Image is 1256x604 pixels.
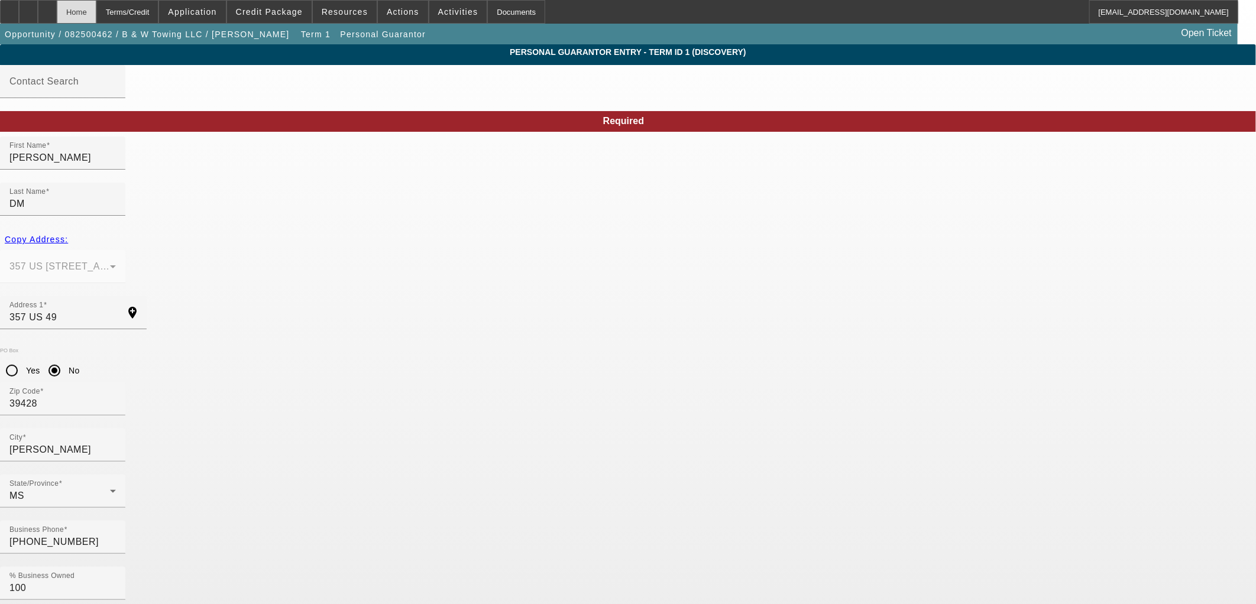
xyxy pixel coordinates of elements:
label: Yes [24,365,40,376]
mat-label: First Name [9,142,46,150]
mat-label: City [9,434,22,441]
button: Credit Package [227,1,312,23]
span: Opportunity / 082500462 / B & W Towing LLC / [PERSON_NAME] [5,30,290,39]
span: Application [168,7,216,17]
mat-icon: add_location [118,306,147,320]
span: Resources [322,7,368,17]
span: MS [9,491,24,501]
span: Personal Guarantor Entry - Term ID 1 (Discovery) [9,47,1247,57]
span: Term 1 [301,30,331,39]
label: No [66,365,79,376]
mat-label: State/Province [9,480,59,488]
mat-label: Business Phone [9,526,64,534]
span: Personal Guarantor [340,30,426,39]
mat-label: Last Name [9,188,46,196]
button: Activities [429,1,487,23]
span: Copy Address: [5,235,68,244]
button: Application [159,1,225,23]
span: Credit Package [236,7,303,17]
button: Personal Guarantor [337,24,429,45]
span: Actions [387,7,419,17]
mat-label: Contact Search [9,76,79,86]
button: Resources [313,1,377,23]
span: Activities [438,7,478,17]
button: Term 1 [297,24,335,45]
span: Required [603,116,644,126]
mat-label: % Business Owned [9,572,75,580]
mat-label: Address 1 [9,301,43,309]
mat-label: Zip Code [9,388,40,395]
a: Open Ticket [1177,23,1236,43]
button: Actions [378,1,428,23]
